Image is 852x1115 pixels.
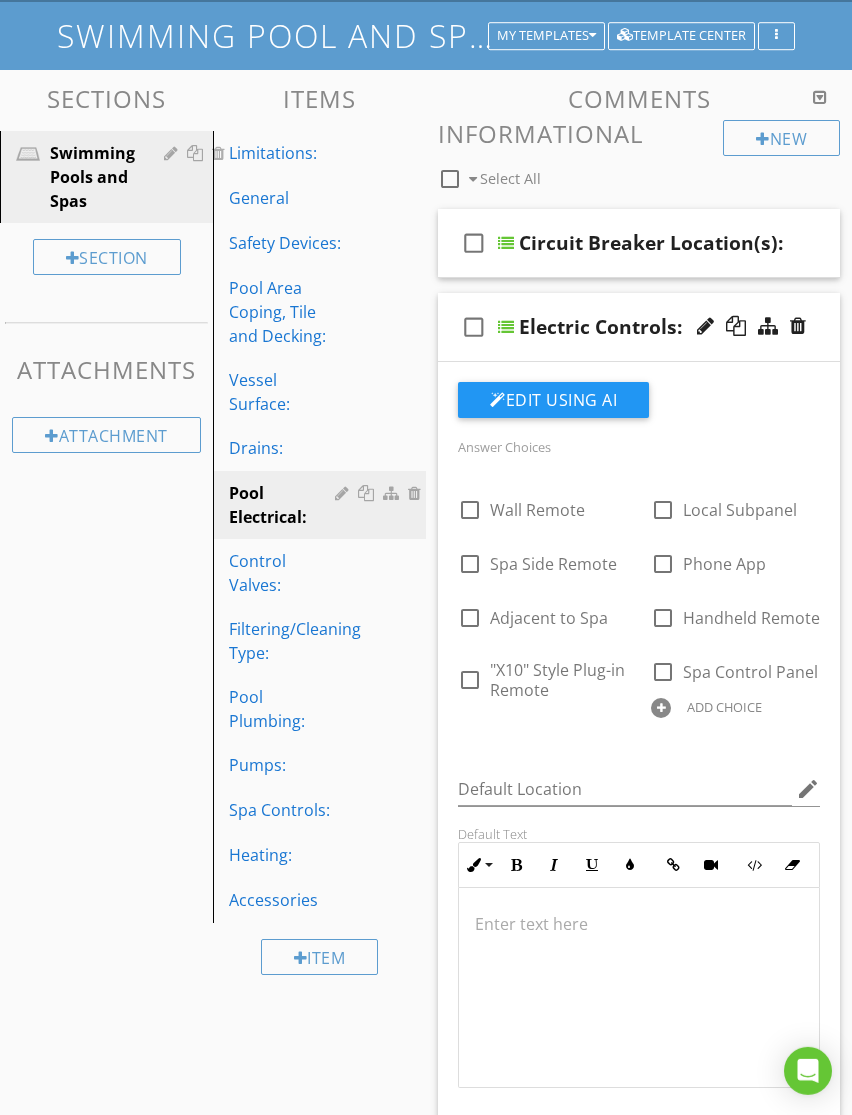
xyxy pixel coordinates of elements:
span: Handheld Remote [683,607,820,629]
div: Safety Devices: [229,231,341,255]
button: Insert Video [692,846,730,884]
a: Template Center [608,25,755,43]
button: Bold (⌘B) [497,846,535,884]
div: Electric Controls: [519,315,682,339]
div: Limitations: [229,141,341,165]
div: Pumps: [229,753,341,777]
span: Spa Control Panel [683,661,818,683]
button: Inline Style [459,846,497,884]
div: Spa Controls: [229,798,341,822]
div: Default Text [458,826,820,842]
div: Circuit Breaker Location(s): [519,231,783,255]
span: "X10" Style Plug-in Remote [490,659,625,701]
div: New [723,120,840,156]
label: Answer Choices [458,438,551,456]
button: Edit Using AI [458,382,649,418]
button: Clear Formatting [773,846,811,884]
h1: Swimming Pool and Spa Template [57,18,795,53]
button: Italic (⌘I) [535,846,573,884]
h3: Informational [438,120,840,147]
div: Pool Electrical: [229,481,341,529]
i: check_box_outline_blank [458,303,490,351]
span: Local Subpanel [683,499,797,521]
div: Open Intercom Messenger [784,1047,832,1095]
span: Wall Remote [490,499,585,521]
div: Filtering/Cleaning Type: [229,617,361,665]
div: Vessel Surface: [229,368,341,416]
div: Pool Plumbing: [229,685,341,733]
button: Code View [735,846,773,884]
div: Attachment [12,417,201,453]
div: General [229,186,341,210]
span: Select All [480,169,541,188]
div: Pool Area Coping, Tile and Decking: [229,276,341,348]
div: Item [261,939,379,975]
div: Section [33,239,181,275]
div: Swimming Pools and Spas [50,141,135,213]
h3: Comments [438,85,840,112]
input: Default Location [458,773,792,806]
h3: Items [213,85,426,112]
div: Template Center [617,29,746,43]
button: My Templates [488,22,605,50]
div: Heating: [229,843,341,867]
button: Colors [611,846,649,884]
i: edit [796,777,820,801]
div: My Templates [497,29,596,43]
button: Template Center [608,22,755,50]
div: ADD CHOICE [687,699,762,715]
div: Control Valves: [229,549,341,597]
span: Phone App [683,553,766,575]
div: Accessories [229,888,341,912]
button: Underline (⌘U) [573,846,611,884]
i: check_box_outline_blank [458,219,490,267]
span: Adjacent to Spa [490,607,608,629]
div: Drains: [229,436,341,460]
button: Insert Link (⌘K) [654,846,692,884]
span: Spa Side Remote [490,553,617,575]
